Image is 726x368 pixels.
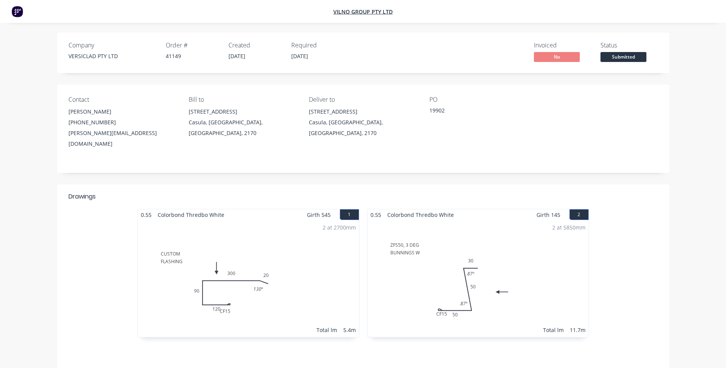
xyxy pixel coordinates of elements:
[138,209,155,220] span: 0.55
[166,42,219,49] div: Order #
[343,326,356,334] div: 5.4m
[317,326,337,334] div: Total lm
[552,223,586,231] div: 2 at 5850mm
[534,42,591,49] div: Invoiced
[367,220,589,337] div: ZFS50, 3 DEGBUNNINGS WCF1550503087º87º2 at 5850mmTotal lm11.7m
[291,52,308,60] span: [DATE]
[69,192,96,201] div: Drawings
[189,96,297,103] div: Bill to
[429,106,525,117] div: 19902
[11,6,23,17] img: Factory
[228,42,282,49] div: Created
[570,326,586,334] div: 11.7m
[69,52,157,60] div: VERSICLAD PTY LTD
[69,117,176,128] div: [PHONE_NUMBER]
[155,209,227,220] span: Colorbond Thredbo White
[569,209,589,220] button: 2
[309,106,417,117] div: [STREET_ADDRESS]
[600,52,646,62] span: Submitted
[340,209,359,220] button: 1
[69,42,157,49] div: Company
[189,117,297,138] div: Casula, [GEOGRAPHIC_DATA], [GEOGRAPHIC_DATA], 2170
[69,128,176,149] div: [PERSON_NAME][EMAIL_ADDRESS][DOMAIN_NAME]
[69,96,176,103] div: Contact
[228,52,245,60] span: [DATE]
[537,209,560,220] span: Girth 145
[189,106,297,117] div: [STREET_ADDRESS]
[429,96,537,103] div: PO
[534,52,580,62] span: No
[323,223,356,231] div: 2 at 2700mm
[189,106,297,138] div: [STREET_ADDRESS]Casula, [GEOGRAPHIC_DATA], [GEOGRAPHIC_DATA], 2170
[309,117,417,138] div: Casula, [GEOGRAPHIC_DATA], [GEOGRAPHIC_DATA], 2170
[543,326,564,334] div: Total lm
[309,96,417,103] div: Deliver to
[69,106,176,149] div: [PERSON_NAME][PHONE_NUMBER][PERSON_NAME][EMAIL_ADDRESS][DOMAIN_NAME]
[69,106,176,117] div: [PERSON_NAME]
[166,52,219,60] div: 41149
[309,106,417,138] div: [STREET_ADDRESS]Casula, [GEOGRAPHIC_DATA], [GEOGRAPHIC_DATA], 2170
[600,42,658,49] div: Status
[291,42,345,49] div: Required
[333,8,393,15] a: Vilno Group Pty Ltd
[307,209,331,220] span: Girth 545
[138,220,359,337] div: CUSTOMFLASHINGCF151209030020130º2 at 2700mmTotal lm5.4m
[384,209,457,220] span: Colorbond Thredbo White
[367,209,384,220] span: 0.55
